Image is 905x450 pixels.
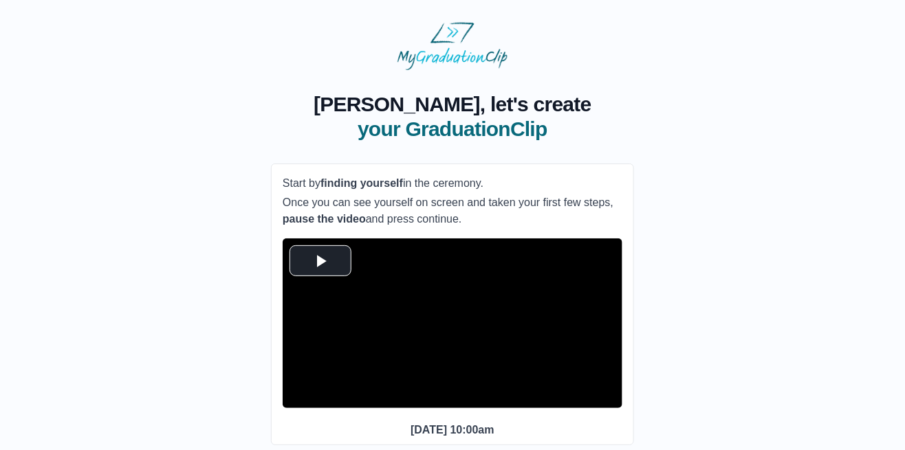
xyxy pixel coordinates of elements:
[283,422,622,438] p: [DATE] 10:00am
[314,117,591,142] span: your GraduationClip
[283,238,622,408] div: Video Player
[283,175,622,192] p: Start by in the ceremony.
[283,194,622,227] p: Once you can see yourself on screen and taken your first few steps, and press continue.
[397,22,508,70] img: MyGraduationClip
[290,245,351,276] button: Play Video
[314,92,591,117] span: [PERSON_NAME], let's create
[283,213,366,225] b: pause the video
[320,177,403,189] b: finding yourself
